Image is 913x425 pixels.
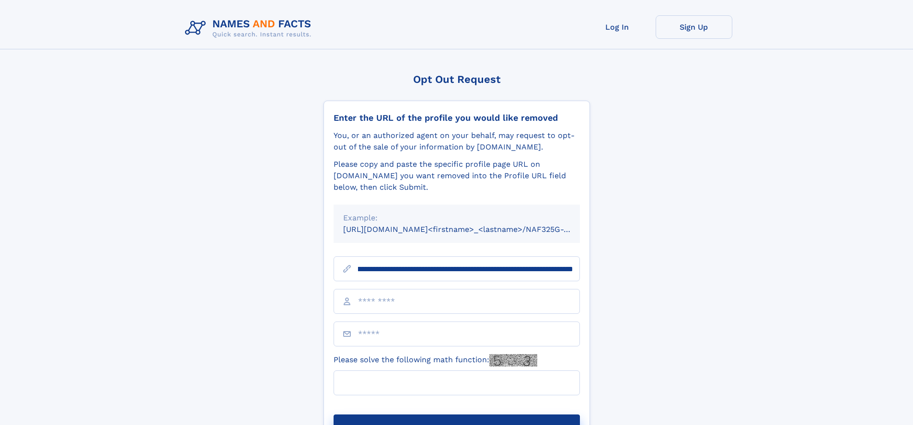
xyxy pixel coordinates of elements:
[656,15,732,39] a: Sign Up
[579,15,656,39] a: Log In
[334,113,580,123] div: Enter the URL of the profile you would like removed
[181,15,319,41] img: Logo Names and Facts
[334,130,580,153] div: You, or an authorized agent on your behalf, may request to opt-out of the sale of your informatio...
[343,212,570,224] div: Example:
[324,73,590,85] div: Opt Out Request
[334,159,580,193] div: Please copy and paste the specific profile page URL on [DOMAIN_NAME] you want removed into the Pr...
[334,354,537,367] label: Please solve the following math function:
[343,225,598,234] small: [URL][DOMAIN_NAME]<firstname>_<lastname>/NAF325G-xxxxxxxx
